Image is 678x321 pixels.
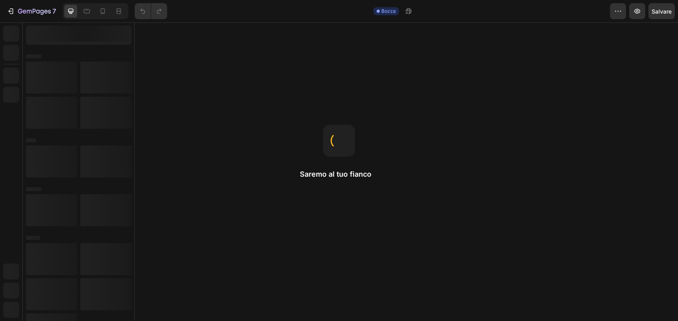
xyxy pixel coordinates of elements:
[381,8,396,15] span: Bozza
[52,6,56,16] p: 7
[652,8,672,15] span: Salvare
[300,170,371,178] font: Saremo al tuo fianco
[648,3,675,19] button: Salvare
[135,3,167,19] div: Annulla/Ripeti
[3,3,60,19] button: 7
